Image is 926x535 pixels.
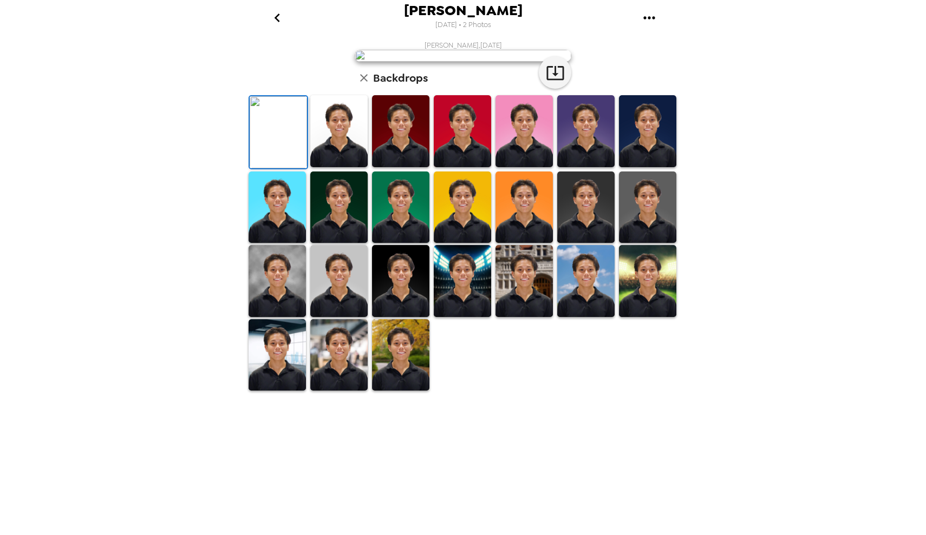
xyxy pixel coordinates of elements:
span: [DATE] • 2 Photos [435,18,491,32]
span: [PERSON_NAME] [404,3,523,18]
img: user [355,50,571,62]
span: [PERSON_NAME] , [DATE] [425,41,502,50]
h6: Backdrops [373,69,428,87]
img: Original [250,96,307,168]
